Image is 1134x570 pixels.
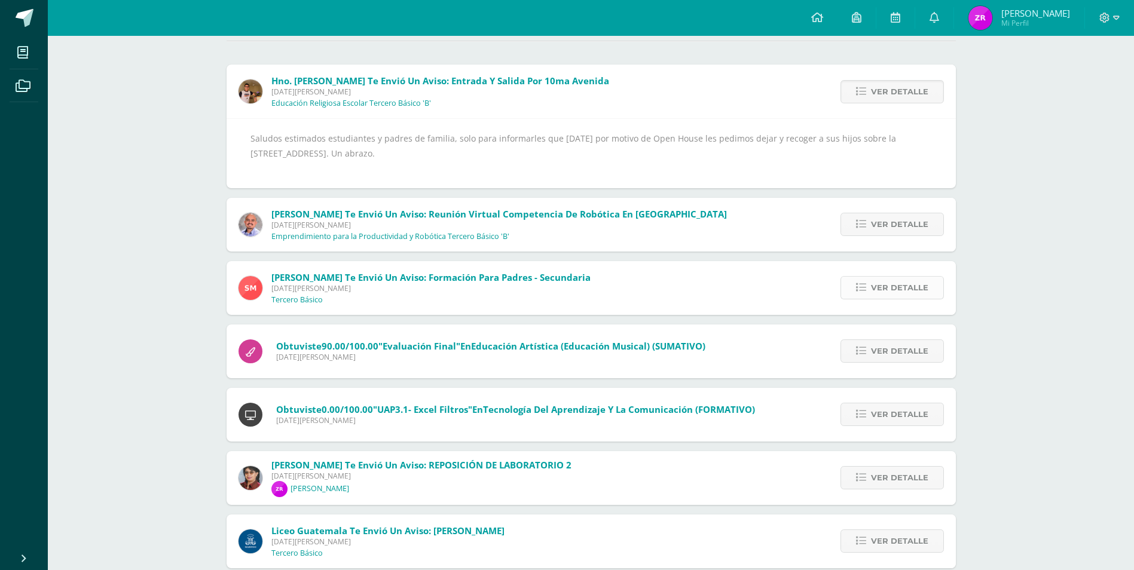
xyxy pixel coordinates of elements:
span: [PERSON_NAME] te envió un aviso: Formación para padres - Secundaria [271,271,591,283]
img: 314c83a13d511668af890d3be5d763a3.png [968,6,992,30]
img: 62738a800ecd8b6fa95d10d0b85c3dbc.png [239,466,262,490]
span: [DATE][PERSON_NAME] [271,87,609,97]
img: b41cd0bd7c5dca2e84b8bd7996f0ae72.png [239,529,262,553]
span: [DATE][PERSON_NAME] [276,415,755,425]
span: [PERSON_NAME] [1001,7,1070,19]
p: Educación Religiosa Escolar Tercero Básico 'B' [271,99,431,108]
span: Ver detalle [871,467,928,489]
span: Ver detalle [871,81,928,103]
p: Tercero Básico [271,295,323,305]
span: [DATE][PERSON_NAME] [271,471,571,481]
span: "UAP3.1- Excel Filtros" [373,403,472,415]
span: [DATE][PERSON_NAME] [276,352,705,362]
span: [DATE][PERSON_NAME] [271,283,591,293]
span: Hno. [PERSON_NAME] te envió un aviso: Entrada y salida por 10ma avenida [271,75,609,87]
span: Ver detalle [871,530,928,552]
span: Ver detalle [871,213,928,235]
span: 90.00/100.00 [322,340,378,352]
p: Emprendimiento para la Productividad y Robótica Tercero Básico 'B' [271,232,509,241]
span: Ver detalle [871,403,928,425]
p: Tercero Básico [271,548,323,558]
span: 0.00/100.00 [322,403,373,415]
img: a225369519f04741b52a460bde5f8754.png [271,481,288,497]
span: [PERSON_NAME] te envió un aviso: REPOSICIÓN DE LABORATORIO 2 [271,459,571,471]
span: Educación Artística (Educación Musical) (SUMATIVO) [471,340,705,352]
div: Saludos estimados estudiantes y padres de familia, solo para informarles que [DATE] por motivo de... [250,131,932,176]
span: Liceo Guatemala te envió un aviso: [PERSON_NAME] [271,525,505,537]
span: Ver detalle [871,340,928,362]
span: "Evaluación Final" [378,340,460,352]
img: fb77d4dd8f1c1b98edfade1d400ecbce.png [239,79,262,103]
p: [PERSON_NAME] [291,484,349,494]
span: Obtuviste en [276,340,705,352]
span: Obtuviste en [276,403,755,415]
span: Ver detalle [871,277,928,299]
span: Mi Perfil [1001,18,1070,28]
span: [DATE][PERSON_NAME] [271,537,505,547]
img: a4c9654d905a1a01dc2161da199b9124.png [239,276,262,300]
span: [DATE][PERSON_NAME] [271,220,727,230]
span: Tecnología del Aprendizaje y la Comunicación (FORMATIVO) [483,403,755,415]
img: f4ddca51a09d81af1cee46ad6847c426.png [239,213,262,237]
span: [PERSON_NAME] te envió un aviso: Reunión virtual competencia de robótica en [GEOGRAPHIC_DATA] [271,208,727,220]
